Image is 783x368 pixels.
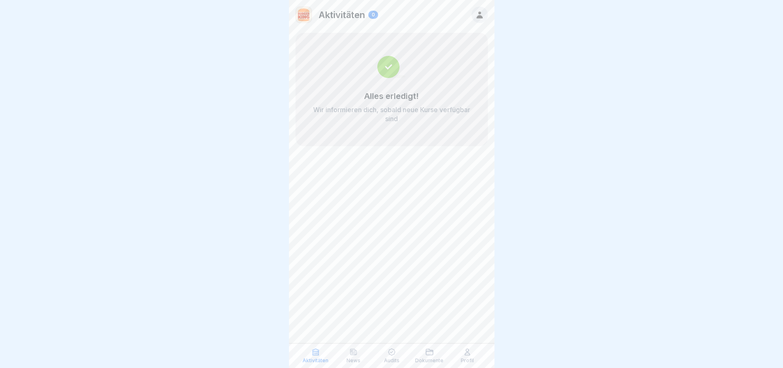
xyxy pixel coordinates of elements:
[384,358,400,363] p: Audits
[368,11,378,19] div: 0
[303,358,328,363] p: Aktivitäten
[364,91,419,101] p: Alles erledigt!
[312,105,471,123] p: Wir informieren dich, sobald neue Kurse verfügbar sind
[377,56,406,78] img: completed.svg
[415,358,443,363] p: Dokumente
[319,9,365,20] p: Aktivitäten
[296,7,312,23] img: w2f18lwxr3adf3talrpwf6id.png
[346,358,360,363] p: News
[461,358,474,363] p: Profil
